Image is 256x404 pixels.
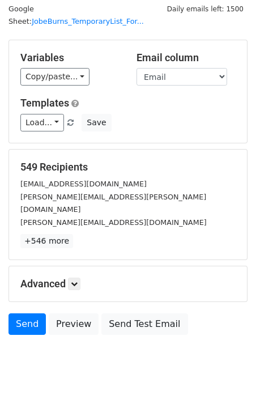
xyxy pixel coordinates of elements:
[20,218,207,227] small: [PERSON_NAME][EMAIL_ADDRESS][DOMAIN_NAME]
[20,52,120,64] h5: Variables
[101,313,187,335] a: Send Test Email
[163,3,248,15] span: Daily emails left: 1500
[20,180,147,188] small: [EMAIL_ADDRESS][DOMAIN_NAME]
[199,350,256,404] iframe: Chat Widget
[20,193,206,214] small: [PERSON_NAME][EMAIL_ADDRESS][PERSON_NAME][DOMAIN_NAME]
[20,114,64,131] a: Load...
[32,17,144,25] a: JobeBurns_TemporaryList_For...
[20,97,69,109] a: Templates
[163,5,248,13] a: Daily emails left: 1500
[8,313,46,335] a: Send
[20,278,236,290] h5: Advanced
[20,68,89,86] a: Copy/paste...
[8,5,144,26] small: Google Sheet:
[49,313,99,335] a: Preview
[82,114,111,131] button: Save
[20,234,73,248] a: +546 more
[136,52,236,64] h5: Email column
[20,161,236,173] h5: 549 Recipients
